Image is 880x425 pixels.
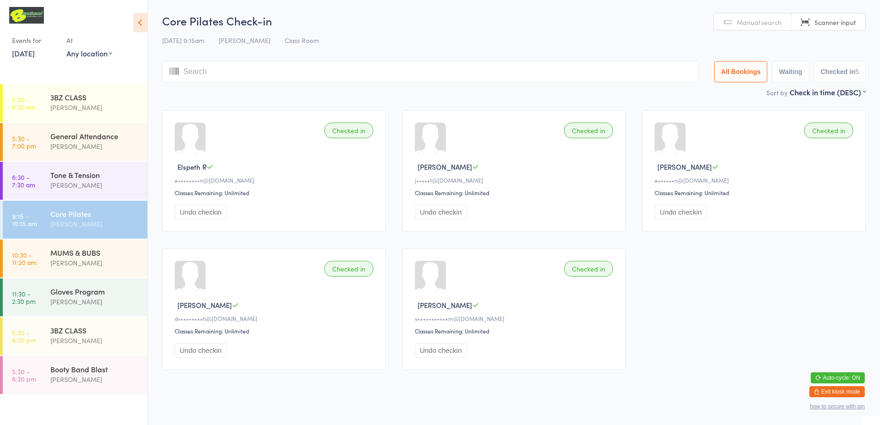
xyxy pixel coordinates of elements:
[737,18,782,27] span: Manual search
[67,48,112,58] div: Any location
[324,261,373,277] div: Checked in
[50,180,140,191] div: [PERSON_NAME]
[3,317,147,355] a: 5:30 -6:30 pm3BZ CLASS[PERSON_NAME]
[285,36,319,45] span: Class Room
[855,68,859,75] div: 5
[50,296,140,307] div: [PERSON_NAME]
[3,162,147,200] a: 6:30 -7:30 amTone & Tension[PERSON_NAME]
[50,325,140,335] div: 3BZ CLASS
[3,84,147,122] a: 5:30 -6:30 am3BZ CLASS[PERSON_NAME]
[564,261,613,277] div: Checked in
[50,286,140,296] div: Gloves Program
[564,123,613,138] div: Checked in
[50,247,140,258] div: MUMS & BUBS
[12,48,35,58] a: [DATE]
[175,327,376,335] div: Classes Remaining: Unlimited
[12,368,36,382] time: 5:30 - 6:30 pm
[324,123,373,138] div: Checked in
[175,205,227,219] button: Undo checkin
[3,356,147,394] a: 5:30 -6:30 pmBooty Band Blast[PERSON_NAME]
[162,61,699,82] input: Search
[12,329,36,344] time: 5:30 - 6:30 pm
[177,300,232,310] span: [PERSON_NAME]
[766,88,788,97] label: Sort by
[655,205,707,219] button: Undo checkin
[3,278,147,316] a: 11:30 -2:30 pmGloves Program[PERSON_NAME]
[415,314,616,322] div: v•••••••••••m@[DOMAIN_NAME]
[50,209,140,219] div: Core Pilates
[50,141,140,152] div: [PERSON_NAME]
[810,403,865,410] button: how to secure with pin
[50,335,140,346] div: [PERSON_NAME]
[415,205,467,219] button: Undo checkin
[12,33,57,48] div: Events for
[415,327,616,335] div: Classes Remaining: Unlimited
[162,13,866,28] h2: Core Pilates Check-in
[657,162,712,172] span: [PERSON_NAME]
[50,219,140,229] div: [PERSON_NAME]
[175,343,227,357] button: Undo checkin
[809,386,865,397] button: Exit kiosk mode
[12,173,35,188] time: 6:30 - 7:30 am
[9,7,44,24] img: B Transformed Gym
[3,240,147,277] a: 10:30 -11:20 amMUMS & BUBS[PERSON_NAME]
[415,176,616,184] div: j•••••t@[DOMAIN_NAME]
[811,372,865,383] button: Auto-cycle: ON
[714,61,768,82] button: All Bookings
[772,61,809,82] button: Waiting
[12,290,36,305] time: 11:30 - 2:30 pm
[50,92,140,102] div: 3BZ CLASS
[418,162,472,172] span: [PERSON_NAME]
[50,374,140,385] div: [PERSON_NAME]
[175,189,376,197] div: Classes Remaining: Unlimited
[50,102,140,113] div: [PERSON_NAME]
[50,131,140,141] div: General Attendance
[67,33,112,48] div: At
[50,364,140,374] div: Booty Band Blast
[175,176,376,184] div: e••••••••n@[DOMAIN_NAME]
[12,135,36,149] time: 5:30 - 7:00 pm
[3,201,147,239] a: 9:15 -10:15 amCore Pilates[PERSON_NAME]
[12,251,36,266] time: 10:30 - 11:20 am
[814,61,866,82] button: Checked in5
[162,36,204,45] span: [DATE] 9:15am
[50,258,140,268] div: [PERSON_NAME]
[789,87,866,97] div: Check in time (DESC)
[415,189,616,197] div: Classes Remaining: Unlimited
[814,18,856,27] span: Scanner input
[12,96,36,111] time: 5:30 - 6:30 am
[50,170,140,180] div: Tone & Tension
[12,212,37,227] time: 9:15 - 10:15 am
[177,162,206,172] span: Elspeth R
[218,36,270,45] span: [PERSON_NAME]
[3,123,147,161] a: 5:30 -7:00 pmGeneral Attendance[PERSON_NAME]
[804,123,853,138] div: Checked in
[418,300,472,310] span: [PERSON_NAME]
[655,189,856,197] div: Classes Remaining: Unlimited
[655,176,856,184] div: e••••••n@[DOMAIN_NAME]
[415,343,467,357] button: Undo checkin
[175,314,376,322] div: d•••••••••h@[DOMAIN_NAME]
